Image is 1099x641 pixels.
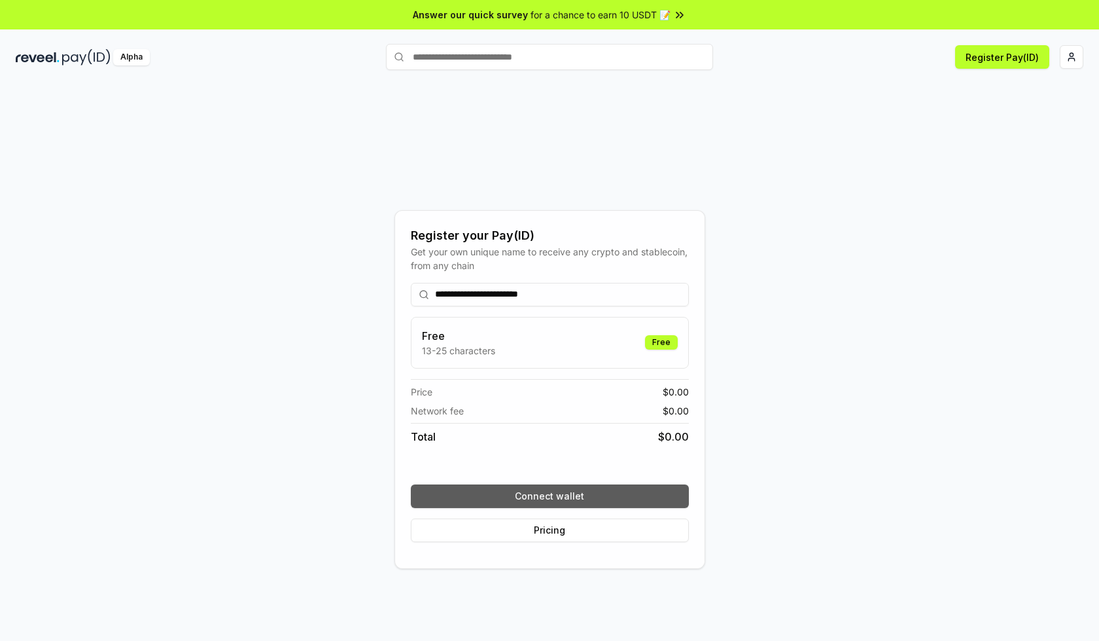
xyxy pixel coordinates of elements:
button: Connect wallet [411,485,689,508]
p: 13-25 characters [422,344,495,357]
div: Get your own unique name to receive any crypto and stablecoin, from any chain [411,245,689,272]
h3: Free [422,328,495,344]
span: Answer our quick survey [413,8,528,22]
button: Register Pay(ID) [955,45,1049,69]
div: Alpha [113,49,150,65]
span: Price [411,385,432,399]
span: for a chance to earn 10 USDT 📝 [531,8,671,22]
span: $ 0.00 [658,429,689,445]
span: $ 0.00 [663,404,689,418]
img: pay_id [62,49,111,65]
span: Network fee [411,404,464,418]
span: Total [411,429,436,445]
div: Free [645,335,678,350]
img: reveel_dark [16,49,60,65]
span: $ 0.00 [663,385,689,399]
div: Register your Pay(ID) [411,227,689,245]
button: Pricing [411,519,689,542]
